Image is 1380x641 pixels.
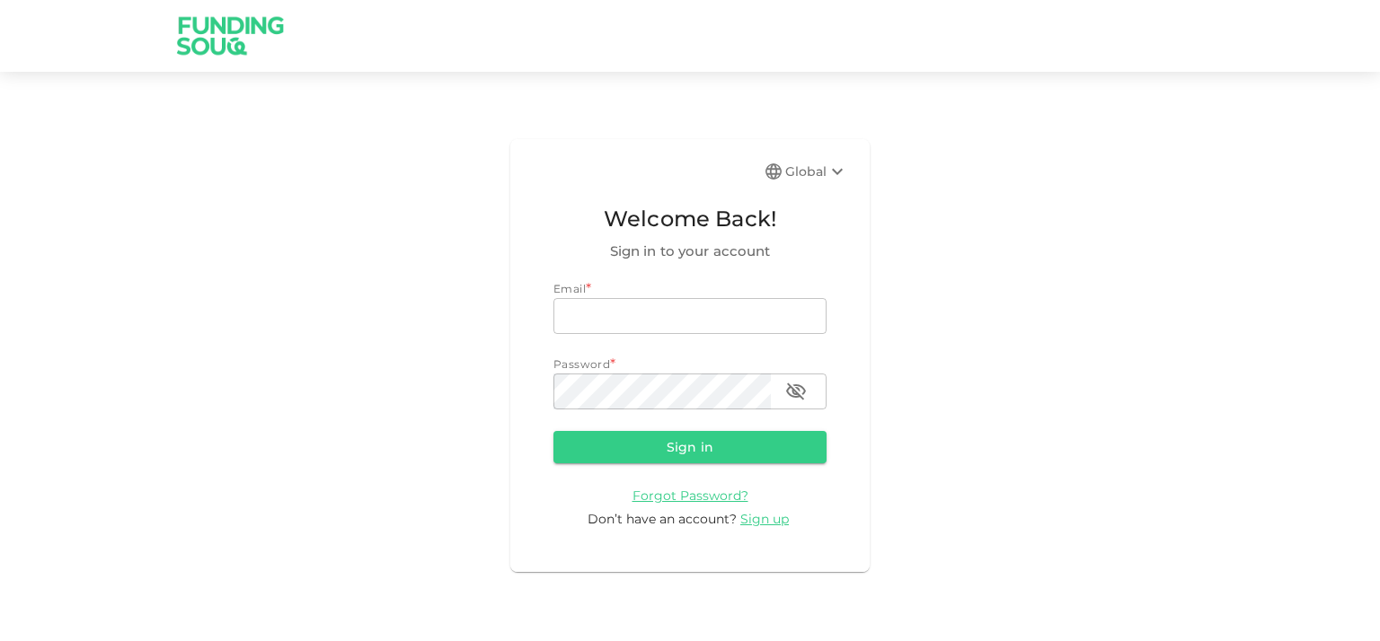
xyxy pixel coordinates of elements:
span: Sign in to your account [553,241,827,262]
input: email [553,298,827,334]
input: password [553,373,771,409]
button: Sign in [553,431,827,463]
span: Email [553,282,586,295]
span: Don’t have an account? [588,511,737,527]
span: Welcome Back! [553,202,827,236]
span: Password [553,357,610,371]
span: Forgot Password? [632,487,748,504]
div: Global [785,161,848,182]
a: Forgot Password? [632,487,748,504]
span: Sign up [740,511,789,527]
